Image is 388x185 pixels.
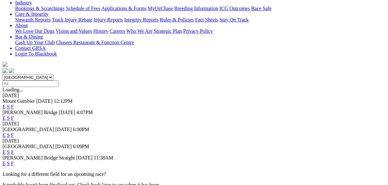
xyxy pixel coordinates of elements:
[93,28,108,34] a: History
[3,104,6,109] a: E
[11,104,14,109] a: F
[94,155,113,160] span: 11:38AM
[9,68,14,73] img: twitter.svg
[124,17,158,22] a: Integrity Reports
[66,6,100,11] a: Schedule of Fees
[15,11,49,17] a: Care & Integrity
[110,28,125,34] a: Careers
[56,28,92,34] a: Vision and Values
[3,127,54,132] span: [GEOGRAPHIC_DATA]
[11,132,14,138] a: F
[154,28,182,34] a: Strategic Plan
[7,161,10,166] a: S
[7,149,10,155] a: S
[15,51,57,56] a: Login To Blackbook
[76,155,93,160] span: [DATE]
[219,6,250,11] a: ICG Outcomes
[3,155,75,160] span: [PERSON_NAME] Bridge Straight
[3,110,58,115] span: [PERSON_NAME] Bridge
[11,115,14,121] a: F
[36,98,53,104] span: [DATE]
[3,144,54,149] span: [GEOGRAPHIC_DATA]
[126,28,152,34] a: Who We Are
[15,28,385,34] div: About
[3,161,6,166] a: E
[7,115,10,121] a: S
[15,40,385,45] div: Bar & Dining
[3,121,385,127] div: [DATE]
[148,6,173,11] a: MyOzChase
[73,127,89,132] span: 6:00PM
[15,34,43,39] a: Bar & Dining
[73,144,89,149] span: 6:09PM
[93,17,123,22] a: Injury Reports
[3,68,8,73] img: facebook.svg
[3,115,6,121] a: E
[3,132,6,138] a: E
[15,40,55,45] a: Cash Up Your Club
[3,87,23,92] span: Loading...
[219,17,248,22] a: Stay On Track
[183,28,213,34] a: Privacy Policy
[7,132,10,138] a: S
[11,149,14,155] a: F
[174,6,218,11] a: Breeding Information
[15,17,51,22] a: Stewards Reports
[3,93,385,98] div: [DATE]
[15,6,385,11] div: Industry
[251,6,271,11] a: Race Safe
[3,98,35,104] span: Mount Gambier
[101,6,146,11] a: Applications & Forms
[3,80,58,87] input: Select date
[15,23,28,28] a: About
[160,17,194,22] a: Rules & Policies
[15,17,385,23] div: Care & Integrity
[3,171,385,177] p: Looking for a different field for an upcoming race?
[15,45,45,51] a: Contact GRSA
[55,144,72,149] span: [DATE]
[52,17,92,22] a: Track Injury Rebate
[15,28,54,34] a: We Love Our Dogs
[56,40,134,45] a: Chasers Restaurant & Function Centre
[3,138,385,144] div: [DATE]
[76,110,93,115] span: 4:07PM
[54,98,73,104] span: 12:12PM
[195,17,218,22] a: Fact Sheets
[15,6,64,11] a: Bookings & Scratchings
[3,62,8,67] img: logo-grsa-white.png
[55,127,72,132] span: [DATE]
[7,104,10,109] a: S
[3,149,6,155] a: E
[59,110,75,115] span: [DATE]
[11,161,14,166] a: F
